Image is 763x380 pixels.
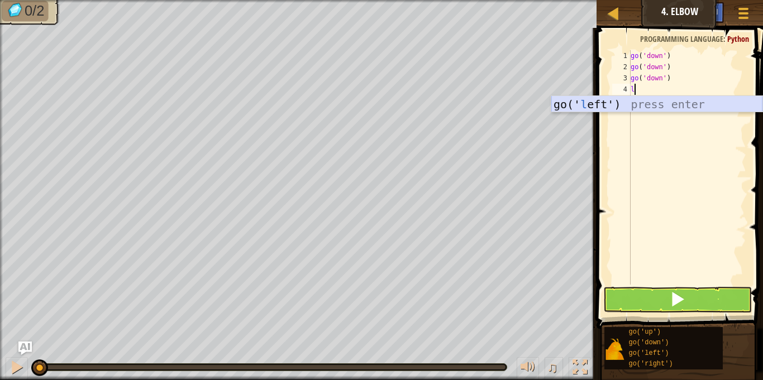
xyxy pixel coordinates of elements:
button: Ask AI [694,2,724,23]
button: Adjust volume [517,357,539,380]
span: go('down') [628,339,669,347]
div: 1 [612,50,631,61]
span: ♫ [547,359,558,376]
li: Collect the gems. [2,1,48,21]
span: 0/2 [25,3,45,19]
span: Programming language [640,33,723,44]
button: ♫ [545,357,564,380]
div: 3 [612,73,631,84]
span: : [723,33,727,44]
span: Python [727,33,749,44]
button: Show game menu [729,2,757,28]
div: 2 [612,61,631,73]
span: go('left') [628,349,669,357]
button: Shift+Enter: Run current code. [603,287,751,312]
button: Toggle fullscreen [569,357,591,380]
div: 5 [612,95,631,106]
span: Ask AI [699,6,718,17]
button: Ask AI [18,341,32,355]
img: portrait.png [604,339,626,360]
span: go('up') [628,328,661,336]
div: 4 [612,84,631,95]
span: go('right') [628,360,673,368]
button: Ctrl + P: Pause [6,357,28,380]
